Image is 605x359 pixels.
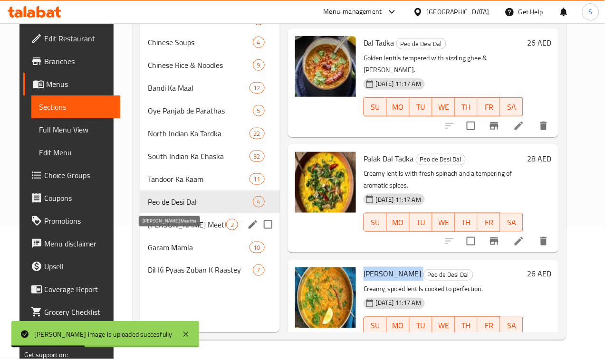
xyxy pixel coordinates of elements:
span: Tandoor Ka Kaam [148,173,249,185]
span: WE [436,100,451,114]
a: Grocery Checklist [23,301,121,323]
span: Dal Tadka [364,36,394,50]
a: Full Menu View [31,118,121,141]
span: Menus [46,78,113,90]
nav: Menu sections [140,4,280,285]
span: Branches [44,56,113,67]
a: Choice Groups [23,164,121,187]
span: TU [413,100,429,114]
span: TU [413,216,429,229]
span: North Indian Ka Tardka [148,128,249,139]
span: Edit Menu [39,147,113,158]
span: Sections [39,101,113,113]
button: TH [455,97,478,116]
div: Chinese Soups4 [140,31,280,54]
button: SU [364,213,387,232]
span: SA [504,216,519,229]
span: [DATE] 11:17 AM [372,195,425,204]
h6: 26 AED [527,267,551,281]
span: Peo de Desi Dal [416,154,465,165]
a: Coverage Report [23,278,121,301]
span: Chinese Rice & Noodles [148,59,253,71]
span: [DATE] 11:17 AM [372,79,425,88]
span: Choice Groups [44,170,113,181]
span: 4 [253,198,264,207]
a: Edit Menu [31,141,121,164]
span: TH [459,216,474,229]
div: Garam Mamla10 [140,236,280,259]
span: 11 [250,175,264,184]
span: Full Menu View [39,124,113,135]
span: Peo de Desi Dal [424,270,473,281]
p: Golden lentils tempered with sizzling ghee & [PERSON_NAME]. [364,52,523,76]
span: Coverage Report [44,283,113,295]
p: Creamy lentils with fresh spinach and a tempering of aromatic spices. [364,168,523,191]
button: SA [500,213,523,232]
span: Peo de Desi Dal [148,196,253,208]
span: SA [504,100,519,114]
span: MO [391,319,406,333]
span: 22 [250,129,264,138]
span: FR [481,100,497,114]
button: WE [432,97,455,116]
div: items [253,59,265,71]
span: Palak Dal Tadka [364,151,414,166]
span: [PERSON_NAME] [364,267,422,281]
button: edit [246,217,260,232]
button: FR [478,97,500,116]
div: North Indian Ka Tardka22 [140,122,280,145]
span: Select to update [461,116,481,136]
button: FR [478,213,500,232]
span: Select to update [461,231,481,251]
span: SU [368,216,383,229]
span: MO [391,216,406,229]
span: 10 [250,243,264,252]
span: TH [459,100,474,114]
span: S [589,7,593,17]
button: TU [410,317,432,336]
div: [PERSON_NAME] Meetha2edit [140,213,280,236]
a: Coupons [23,187,121,209]
button: SA [500,317,523,336]
span: [DATE] 11:17 AM [372,299,425,308]
span: Chinese Soups [148,37,253,48]
button: delete [532,114,555,137]
button: FR [478,317,500,336]
div: Peo de Desi Dal [423,269,473,281]
div: [GEOGRAPHIC_DATA] [427,7,490,17]
span: TU [413,319,429,333]
span: WE [436,319,451,333]
div: items [250,128,265,139]
h6: 26 AED [527,36,551,49]
button: TH [455,213,478,232]
span: 7 [253,266,264,275]
span: TH [459,319,474,333]
a: Branches [23,50,121,73]
span: Upsell [44,261,113,272]
span: Dil Ki Pyaas Zuban K Raastey [148,265,253,276]
span: Oye Panjab de Parathas [148,105,253,116]
button: Branch-specific-item [483,114,506,137]
span: Promotions [44,215,113,227]
span: Garam Mamla [148,242,249,253]
div: Bandi Ka Maal12 [140,76,280,99]
a: Edit menu item [513,236,525,247]
button: MO [387,213,410,232]
span: 2 [227,220,238,229]
span: FR [481,216,497,229]
button: MO [387,317,410,336]
button: SU [364,317,387,336]
div: Dil Ki Pyaas Zuban K Raastey7 [140,259,280,282]
span: SU [368,100,383,114]
span: 9 [253,61,264,70]
span: Edit Restaurant [44,33,113,44]
button: WE [432,317,455,336]
div: [PERSON_NAME] image is uploaded succesfully [34,329,173,340]
span: Bandi Ka Maal [148,82,249,94]
img: Dal Fry [295,267,356,328]
span: Coupons [44,192,113,204]
span: SA [504,319,519,333]
button: TU [410,97,432,116]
